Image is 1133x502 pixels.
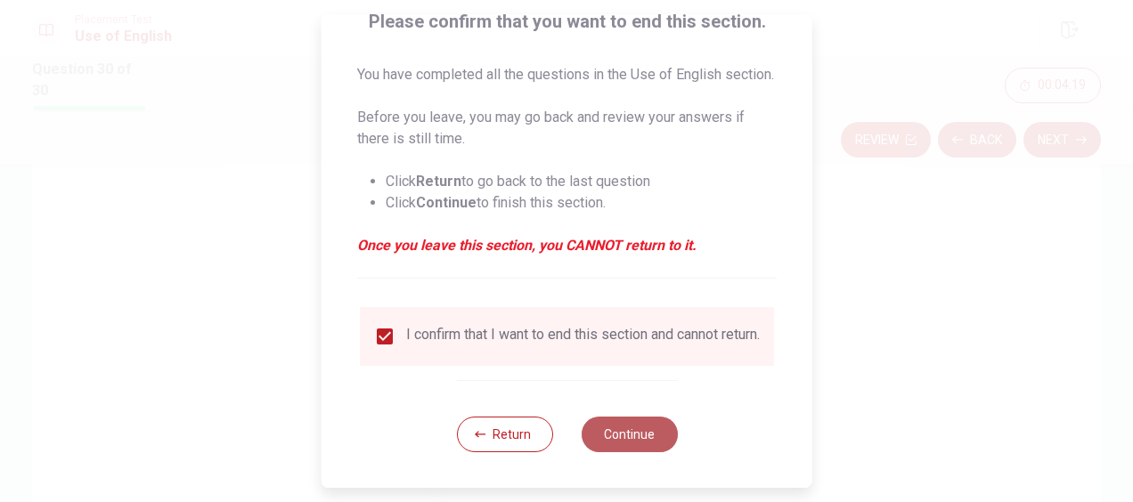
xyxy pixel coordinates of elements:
[357,235,777,256] em: Once you leave this section, you CANNOT return to it.
[386,192,777,214] li: Click to finish this section.
[581,417,677,452] button: Continue
[416,194,477,211] strong: Continue
[406,326,760,347] div: I confirm that I want to end this section and cannot return.
[416,173,461,190] strong: Return
[357,64,777,85] p: You have completed all the questions in the Use of English section.
[357,107,777,150] p: Before you leave, you may go back and review your answers if there is still time.
[386,171,777,192] li: Click to go back to the last question
[456,417,552,452] button: Return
